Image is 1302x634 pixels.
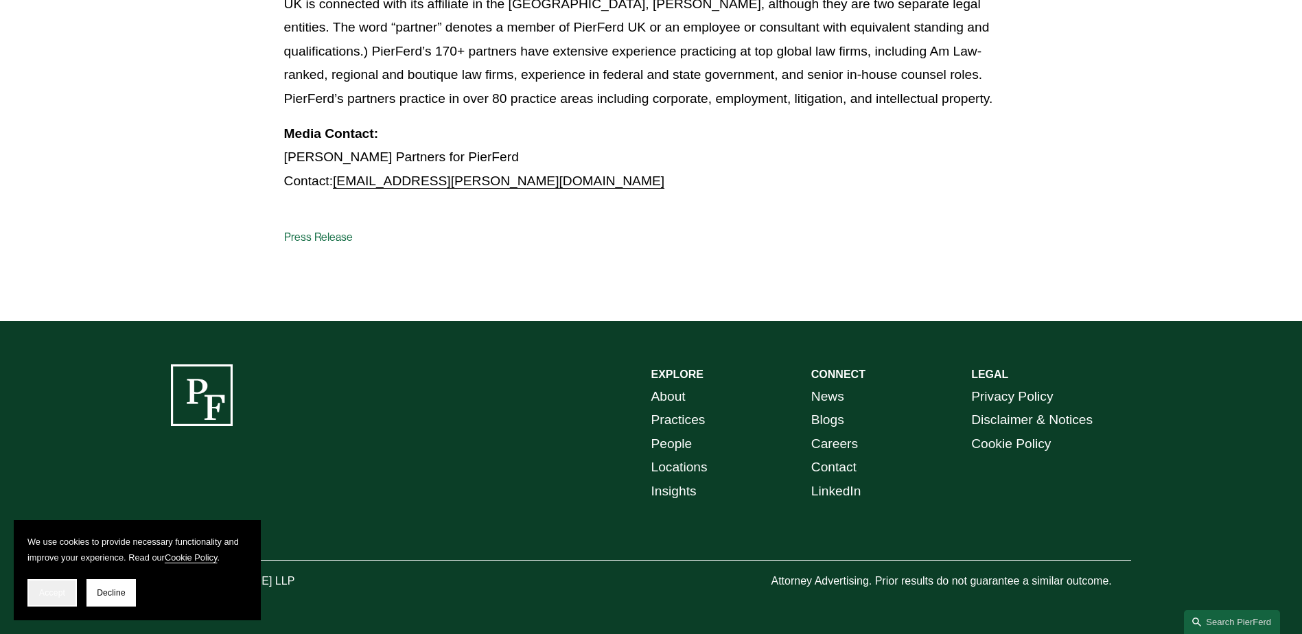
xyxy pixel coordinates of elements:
[39,588,65,598] span: Accept
[284,126,379,141] strong: Media Contact:
[651,456,708,480] a: Locations
[171,572,371,591] p: © [PERSON_NAME] LLP
[651,480,697,504] a: Insights
[651,432,693,456] a: People
[651,385,686,409] a: About
[97,588,126,598] span: Decline
[27,579,77,607] button: Accept
[811,480,861,504] a: LinkedIn
[14,520,261,620] section: Cookie banner
[811,408,844,432] a: Blogs
[165,552,218,563] a: Cookie Policy
[651,408,706,432] a: Practices
[771,572,1131,591] p: Attorney Advertising. Prior results do not guarantee a similar outcome.
[811,368,865,380] strong: CONNECT
[651,368,704,380] strong: EXPLORE
[284,122,1019,193] p: [PERSON_NAME] Partners for PierFerd Contact:
[971,385,1053,409] a: Privacy Policy
[27,534,247,565] p: We use cookies to provide necessary functionality and improve your experience. Read our .
[811,385,844,409] a: News
[811,456,857,480] a: Contact
[86,579,136,607] button: Decline
[971,432,1051,456] a: Cookie Policy
[1184,610,1280,634] a: Search this site
[971,368,1008,380] strong: LEGAL
[284,231,353,244] a: Press Release
[811,432,858,456] a: Careers
[971,408,1093,432] a: Disclaimer & Notices
[333,174,664,188] a: [EMAIL_ADDRESS][PERSON_NAME][DOMAIN_NAME]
